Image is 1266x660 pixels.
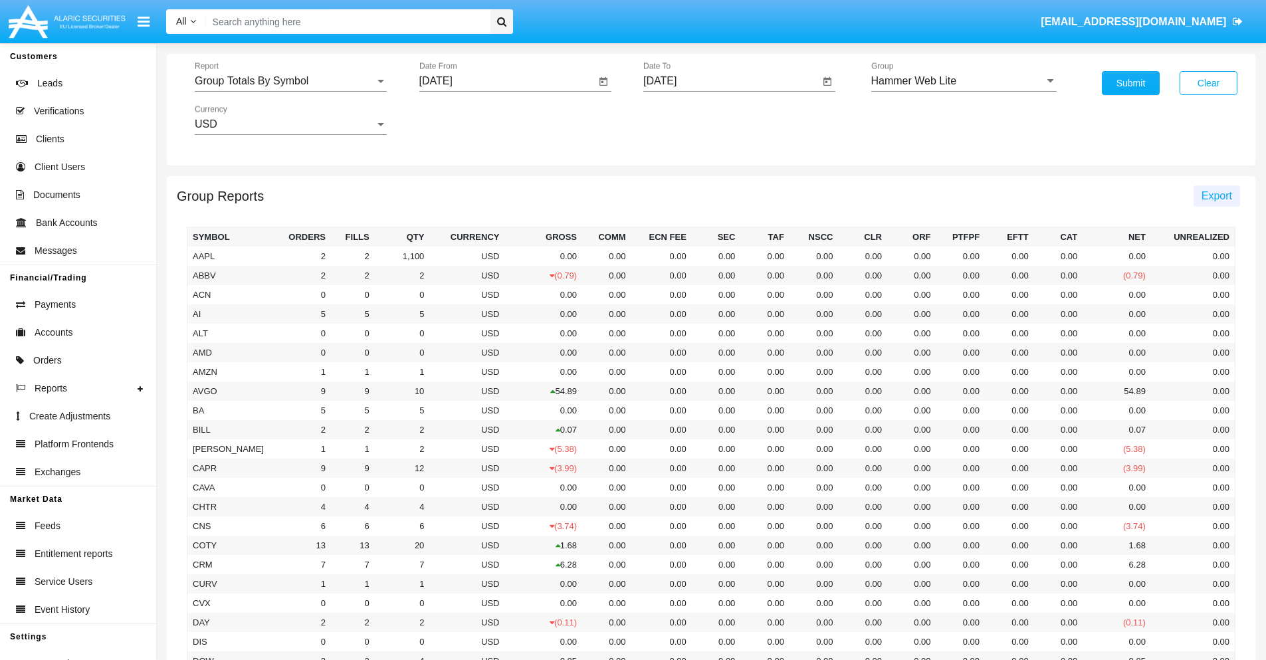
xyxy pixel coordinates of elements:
td: 0.00 [1034,382,1083,401]
td: 0.00 [740,497,790,516]
td: 1 [331,362,375,382]
span: Group Totals By Symbol [195,75,308,86]
td: 0.00 [887,304,936,324]
td: 2 [375,266,430,285]
th: PTFPF [936,227,986,247]
td: 4 [375,497,430,516]
span: Export [1202,190,1232,201]
td: 0.00 [1151,362,1235,382]
td: 0.00 [504,247,582,266]
td: USD [429,478,504,497]
td: 0.00 [692,362,741,382]
td: 0.00 [1034,266,1083,285]
td: USD [429,266,504,285]
td: 54.89 [1083,382,1151,401]
td: 0.00 [631,285,692,304]
td: CAPR [187,459,271,478]
span: Bank Accounts [36,216,98,230]
td: 0.00 [887,324,936,343]
td: 2 [271,420,331,439]
td: 0.00 [790,343,839,362]
td: 5 [375,401,430,420]
td: 0.00 [936,459,986,478]
td: USD [429,459,504,478]
td: 1 [271,439,331,459]
td: 0.00 [790,247,839,266]
td: 0.00 [838,497,887,516]
td: 0.00 [692,247,741,266]
td: USD [429,401,504,420]
td: USD [429,324,504,343]
td: 0.00 [1034,478,1083,497]
th: NSCC [790,227,839,247]
th: SEC [692,227,741,247]
td: 0 [271,285,331,304]
td: 0.00 [1151,459,1235,478]
th: CLR [838,227,887,247]
td: 0 [331,285,375,304]
td: 0.00 [1151,285,1235,304]
td: 0.00 [740,247,790,266]
span: Documents [33,188,80,202]
td: 0.00 [985,497,1034,516]
td: 0.00 [936,362,986,382]
span: All [176,16,187,27]
td: 0.00 [631,401,692,420]
td: 0.00 [1083,343,1151,362]
td: 0 [271,324,331,343]
td: 0.00 [936,324,986,343]
td: 0.00 [740,439,790,459]
td: USD [429,343,504,362]
td: (5.38) [1083,439,1151,459]
td: 0.00 [790,420,839,439]
td: 5 [375,304,430,324]
td: 0.00 [1034,247,1083,266]
td: 2 [331,247,375,266]
td: 0.00 [887,497,936,516]
td: 0.00 [936,497,986,516]
td: 0.00 [887,459,936,478]
td: 0.00 [1034,343,1083,362]
button: Clear [1180,71,1237,95]
td: 9 [331,459,375,478]
button: Submit [1102,71,1160,95]
td: 0.00 [631,439,692,459]
td: 1 [375,362,430,382]
td: AAPL [187,247,271,266]
td: 0.00 [631,478,692,497]
td: 0.00 [1034,459,1083,478]
td: 0.00 [740,420,790,439]
td: 0.00 [504,478,582,497]
td: 12 [375,459,430,478]
td: 0.00 [631,247,692,266]
td: [PERSON_NAME] [187,439,271,459]
button: Open calendar [595,74,611,90]
td: (5.38) [504,439,582,459]
span: Orders [33,354,62,368]
td: 0.00 [936,382,986,401]
td: 0.00 [631,343,692,362]
td: 0.00 [740,285,790,304]
td: 0.00 [838,401,887,420]
td: 0.00 [504,497,582,516]
td: 0.00 [740,382,790,401]
td: 0.00 [582,362,631,382]
td: 0.00 [1083,401,1151,420]
td: 0.00 [504,324,582,343]
td: 0.00 [1151,343,1235,362]
td: 1 [271,362,331,382]
th: Fills [331,227,375,247]
td: CHTR [187,497,271,516]
td: 0.00 [582,304,631,324]
td: 0.00 [790,459,839,478]
td: 0.00 [740,343,790,362]
td: 0.00 [887,285,936,304]
td: 0.00 [936,266,986,285]
td: 0.00 [838,304,887,324]
td: 0 [271,478,331,497]
td: 0.00 [631,362,692,382]
td: 0.00 [582,420,631,439]
td: 0.00 [985,343,1034,362]
a: All [166,15,206,29]
td: 0.00 [838,324,887,343]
